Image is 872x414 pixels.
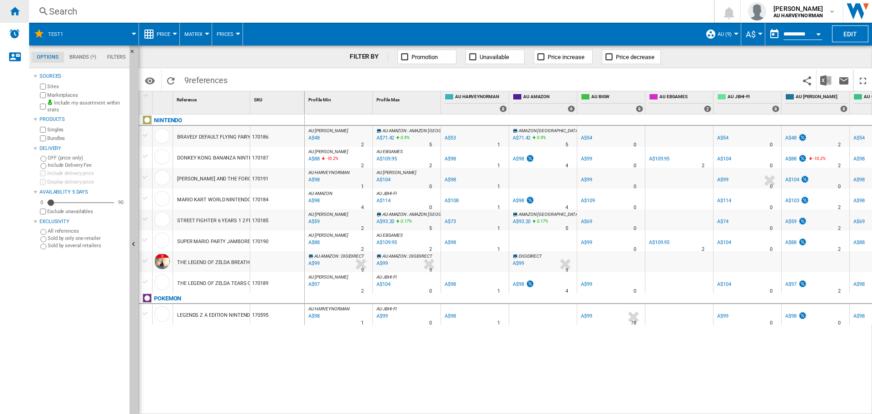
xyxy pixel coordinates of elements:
[704,105,711,112] div: 2 offers sold by AU EBGAMES
[511,91,577,114] div: AU AMAZON 6 offers sold by AU AMAZON
[47,83,126,90] label: Sites
[770,161,773,170] div: Delivery Time : 0 day
[852,217,865,226] div: A$69
[307,134,320,143] div: Last updated : Thursday, 14 August 2025 12:16
[525,280,535,288] img: promotionV3.png
[443,312,456,321] div: A$98
[536,217,541,228] i: %
[184,23,207,45] button: Matrix
[250,209,304,230] div: 170185
[838,161,841,170] div: Delivery Time : 2 days
[717,281,731,287] div: A$104
[717,239,731,245] div: A$104
[580,217,592,226] div: A$69
[581,177,592,183] div: A$99
[375,217,394,226] div: Last updated : Thursday, 14 August 2025 03:54
[180,70,232,89] span: 9
[443,196,459,205] div: A$108
[141,72,159,89] button: Options
[746,23,760,45] button: A$
[429,140,432,150] div: Delivery Time : 5 days
[177,169,398,190] div: [PERSON_NAME] AND THE FORGOTTEN LAND AND STAR CROSSED WORLD NINTENDO SWITCH 2
[785,135,797,141] div: A$48
[47,100,126,114] label: Include my assortment within stats
[798,280,807,288] img: promotionV3.png
[798,155,807,162] img: promotionV3.png
[40,189,126,196] div: Availability 5 Days
[715,91,781,114] div: AU JBHI-FI 8 offers sold by AU JBHI-FI
[466,50,525,64] button: Unavailable
[40,127,46,133] input: Singles
[325,155,331,165] i: %
[154,115,182,126] div: Click to filter on that brand
[772,105,779,112] div: 8 offers sold by AU JBHI-FI
[177,190,275,210] div: MARIO KART WORLD NINTENDO SWITCH 2
[377,170,416,175] span: AU [PERSON_NAME]
[64,52,102,63] md-tab-item: Brands (*)
[765,25,783,43] button: md-calendar
[565,161,568,170] div: Delivery Time : 4 days
[443,91,509,114] div: AU HARVEYNORMAN 8 offers sold by AU HARVEYNORMAN
[445,177,456,183] div: A$98
[497,140,500,150] div: Delivery Time : 1 day
[40,244,46,249] input: Sold by several retailers
[40,163,46,169] input: Include Delivery Fee
[252,91,304,105] div: Sort None
[445,313,456,319] div: A$98
[445,135,456,141] div: A$53
[175,91,250,105] div: Reference Sort None
[798,217,807,225] img: promotionV3.png
[307,196,320,205] div: Last updated : Thursday, 14 August 2025 03:53
[40,229,46,235] input: All references
[705,23,736,45] div: AU (9)
[580,312,592,321] div: A$99
[519,212,580,217] span: AMAZON [GEOGRAPHIC_DATA]
[361,140,364,150] div: Delivery Time : 2 days
[581,135,592,141] div: A$54
[361,161,364,170] div: Delivery Time : 2 days
[40,84,46,90] input: Sites
[154,91,173,105] div: Sort None
[9,28,20,39] img: alerts-logo.svg
[382,212,406,217] span: AU AMAZON
[853,177,865,183] div: A$98
[40,179,46,185] input: Display delivery price
[40,236,46,242] input: Sold by only one retailer
[785,198,799,204] div: A$103
[581,219,592,224] div: A$69
[717,219,728,224] div: A$74
[581,313,592,319] div: A$99
[717,156,731,162] div: A$104
[565,140,568,150] div: Delivery Time : 5 days
[853,313,865,319] div: A$98
[581,156,592,162] div: A$99
[581,198,595,204] div: A$109
[784,134,807,143] div: A$48
[798,134,807,141] img: promotionV3.png
[443,238,456,247] div: A$98
[382,128,406,133] span: AU AMAZON
[445,198,459,204] div: A$108
[400,134,405,145] i: %
[770,140,773,150] div: Delivery Time : 0 day
[716,175,728,185] div: A$99
[513,198,524,204] div: A$98
[375,155,397,164] div: Last updated : Thursday, 14 August 2025 16:19
[217,23,238,45] button: Prices
[361,182,364,191] div: Delivery Time : 1 day
[49,5,690,18] div: Search
[361,203,364,212] div: Delivery Time : 4 days
[400,217,405,228] i: %
[254,97,263,102] span: SKU
[326,156,336,161] span: -10.2
[162,70,180,91] button: Reload
[537,219,545,224] span: 0.17
[634,140,636,150] div: Delivery Time : 0 day
[648,155,669,164] div: A$109.95
[525,196,535,204] img: promotionV3.png
[838,182,841,191] div: Delivery Time : 0 day
[785,239,797,245] div: A$88
[480,54,509,60] span: Unavailable
[840,105,847,112] div: 8 offers sold by AU KOGAN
